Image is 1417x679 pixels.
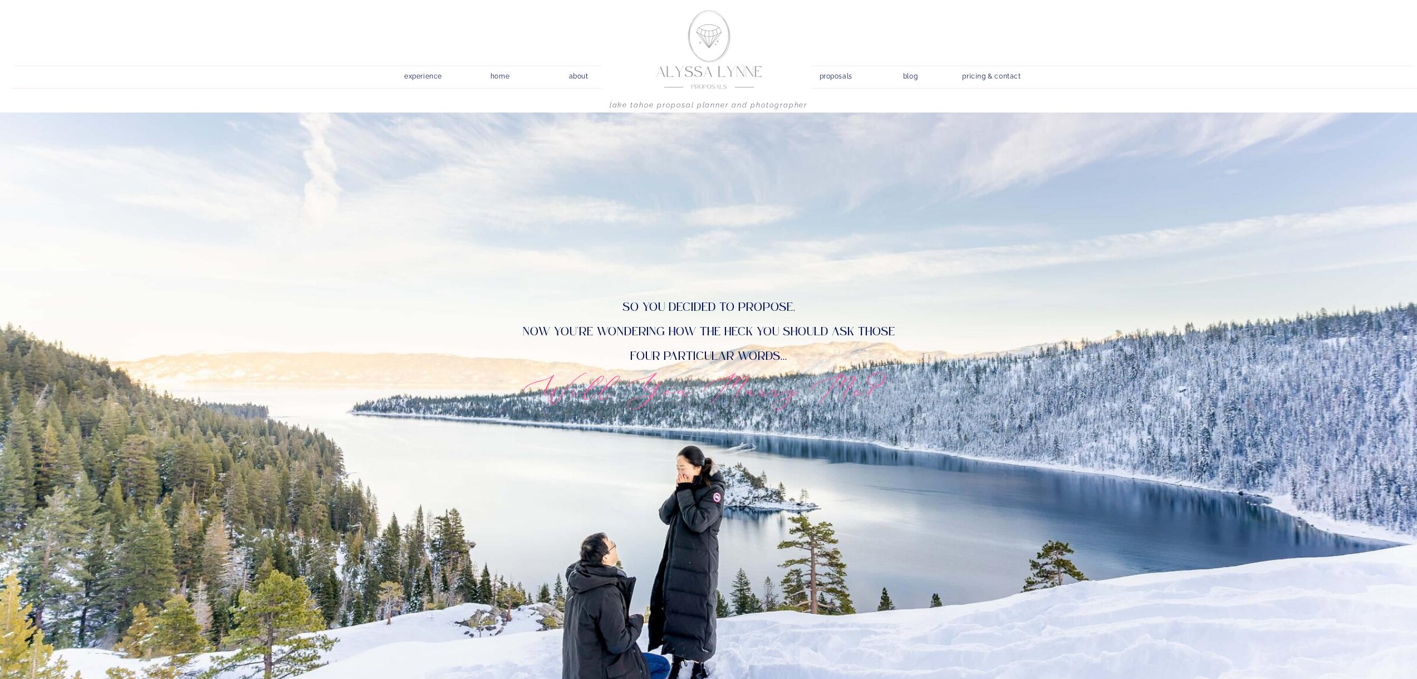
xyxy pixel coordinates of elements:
h1: Lake Tahoe Proposal Planner and Photographer [537,101,881,115]
a: pricing & contact [958,69,1026,85]
a: experience [397,69,450,80]
a: about [563,69,595,80]
a: proposals [820,69,851,80]
p: So you decided to propose, now you're wondering how the heck you should ask those four particular... [480,295,938,366]
a: home [484,69,516,80]
h2: Will You Marry Me? [453,366,964,412]
a: blog [895,69,926,80]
